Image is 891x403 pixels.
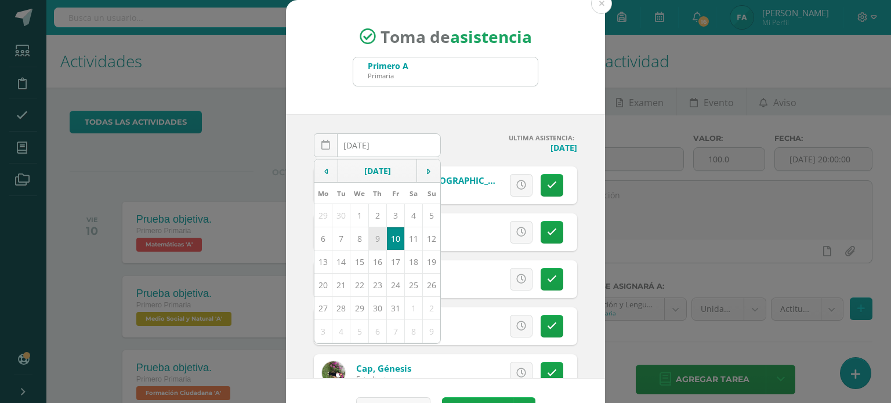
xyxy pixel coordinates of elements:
div: Estudiante [356,374,411,384]
td: 30 [332,204,350,227]
td: 25 [405,273,423,296]
td: 2 [423,296,441,320]
td: 4 [405,204,423,227]
strong: asistencia [450,26,532,48]
h4: [DATE] [450,142,577,153]
span: Toma de [381,26,532,48]
td: 31 [386,296,404,320]
td: 17 [386,250,404,273]
th: Th [368,183,386,204]
td: 13 [314,250,332,273]
td: 14 [332,250,350,273]
td: 1 [405,296,423,320]
th: Su [423,183,441,204]
a: Cap, Génesis [356,362,411,374]
td: 28 [332,296,350,320]
td: 21 [332,273,350,296]
td: 29 [350,296,368,320]
td: 1 [350,204,368,227]
img: 5ed9516aabc18b5de6558596b7c7eb74.png [322,361,345,384]
td: 5 [423,204,441,227]
td: 3 [314,320,332,343]
td: 10 [386,227,404,250]
td: 23 [368,273,386,296]
td: 9 [368,227,386,250]
td: 7 [332,227,350,250]
td: 22 [350,273,368,296]
th: Mo [314,183,332,204]
input: Fecha de Inasistencia [314,134,440,157]
th: Fr [386,183,404,204]
div: Primaria [368,71,408,80]
td: 8 [350,227,368,250]
td: 4 [332,320,350,343]
td: 19 [423,250,441,273]
td: 18 [405,250,423,273]
td: [DATE] [338,159,417,183]
td: 2 [368,204,386,227]
td: 26 [423,273,441,296]
input: Busca un grado o sección aquí... [353,57,538,86]
td: 8 [405,320,423,343]
td: 6 [314,227,332,250]
td: 5 [350,320,368,343]
th: We [350,183,368,204]
td: 29 [314,204,332,227]
td: 9 [423,320,441,343]
td: 24 [386,273,404,296]
th: Tu [332,183,350,204]
td: 27 [314,296,332,320]
td: 30 [368,296,386,320]
div: Primero A [368,60,408,71]
td: 7 [386,320,404,343]
td: 3 [386,204,404,227]
td: 11 [405,227,423,250]
td: 20 [314,273,332,296]
td: 16 [368,250,386,273]
td: 12 [423,227,441,250]
h4: ULTIMA ASISTENCIA: [450,133,577,142]
td: 6 [368,320,386,343]
th: Sa [405,183,423,204]
td: 15 [350,250,368,273]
